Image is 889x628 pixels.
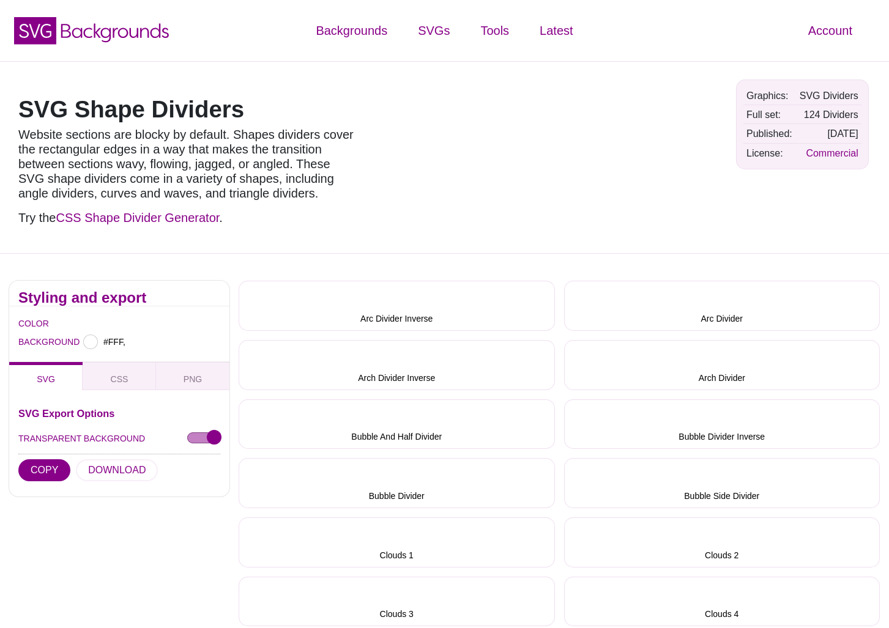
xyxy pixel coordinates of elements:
[18,98,359,121] h1: SVG Shape Dividers
[797,106,861,124] td: 124 Dividers
[111,374,128,384] span: CSS
[797,125,861,142] td: [DATE]
[743,144,795,162] td: License:
[743,106,795,124] td: Full set:
[18,293,220,303] h2: Styling and export
[76,459,158,481] button: DOWNLOAD
[793,12,868,49] a: Account
[564,340,880,390] button: Arch Divider
[18,430,145,446] label: TRANSPARENT BACKGROUND
[465,12,524,49] a: Tools
[18,127,359,201] p: Website sections are blocky by default. Shapes dividers cover the rectangular edges in a way that...
[239,517,555,567] button: Clouds 1
[806,148,858,158] a: Commercial
[156,362,229,390] button: PNG
[564,517,880,567] button: Clouds 2
[239,458,555,508] button: Bubble Divider
[564,399,880,449] button: Bubble Divider Inverse
[300,12,403,49] a: Backgrounds
[184,374,202,384] span: PNG
[83,362,156,390] button: CSS
[564,281,880,331] button: Arc Divider
[403,12,465,49] a: SVGs
[18,316,34,331] label: COLOR
[18,210,359,225] p: Try the .
[743,87,795,105] td: Graphics:
[239,399,555,449] button: Bubble And Half Divider
[797,87,861,105] td: SVG Dividers
[239,281,555,331] button: Arc Divider Inverse
[18,459,70,481] button: COPY
[524,12,588,49] a: Latest
[18,408,220,418] h3: SVG Export Options
[564,577,880,627] button: Clouds 4
[564,458,880,508] button: Bubble Side Divider
[56,211,220,224] a: CSS Shape Divider Generator
[743,125,795,142] td: Published:
[239,340,555,390] button: Arch Divider Inverse
[239,577,555,627] button: Clouds 3
[18,334,34,350] label: BACKGROUND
